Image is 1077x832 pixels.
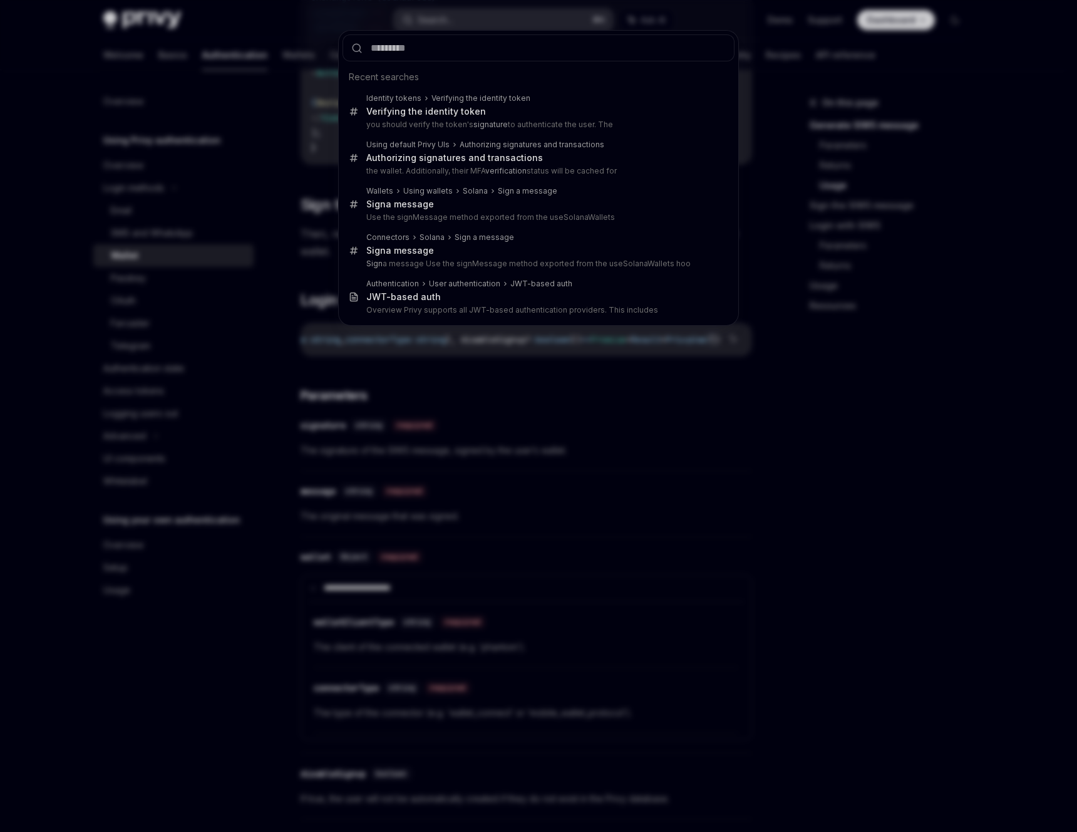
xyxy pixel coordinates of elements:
b: signature [473,120,508,129]
div: Authorizing signatures and transactions [366,152,543,164]
p: Overview Privy supports all JWT-based authentication providers. This includes [366,305,708,315]
b: JWT [366,291,386,302]
div: -based auth [366,291,441,303]
div: Identity tokens [366,93,421,103]
b: Sign [366,259,383,268]
div: Verifying the identity token [366,106,486,117]
div: Sign a message [455,232,514,242]
div: Sign a message [498,186,557,196]
div: Authorizing signatures and transactions [460,140,604,150]
div: a message [366,199,434,210]
div: Solana [420,232,445,242]
p: you should verify the token's to authenticate the user. The [366,120,708,130]
div: Solana [463,186,488,196]
b: verification [485,166,527,175]
p: Use the signMessage method exported from the useSolanaWallets [366,212,708,222]
div: a message [366,245,434,256]
div: User authentication [429,279,500,289]
div: Authentication [366,279,419,289]
div: Wallets [366,186,393,196]
p: a message Use the signMessage method exported from the useSolanaWallets hoo [366,259,708,269]
span: Recent searches [349,71,419,83]
b: Sign [366,245,386,256]
div: JWT-based auth [510,279,572,289]
div: Using default Privy UIs [366,140,450,150]
b: Sign [366,199,386,209]
p: the wallet. Additionally, their MFA status will be cached for [366,166,708,176]
div: Verifying the identity token [431,93,530,103]
div: Connectors [366,232,410,242]
div: Using wallets [403,186,453,196]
